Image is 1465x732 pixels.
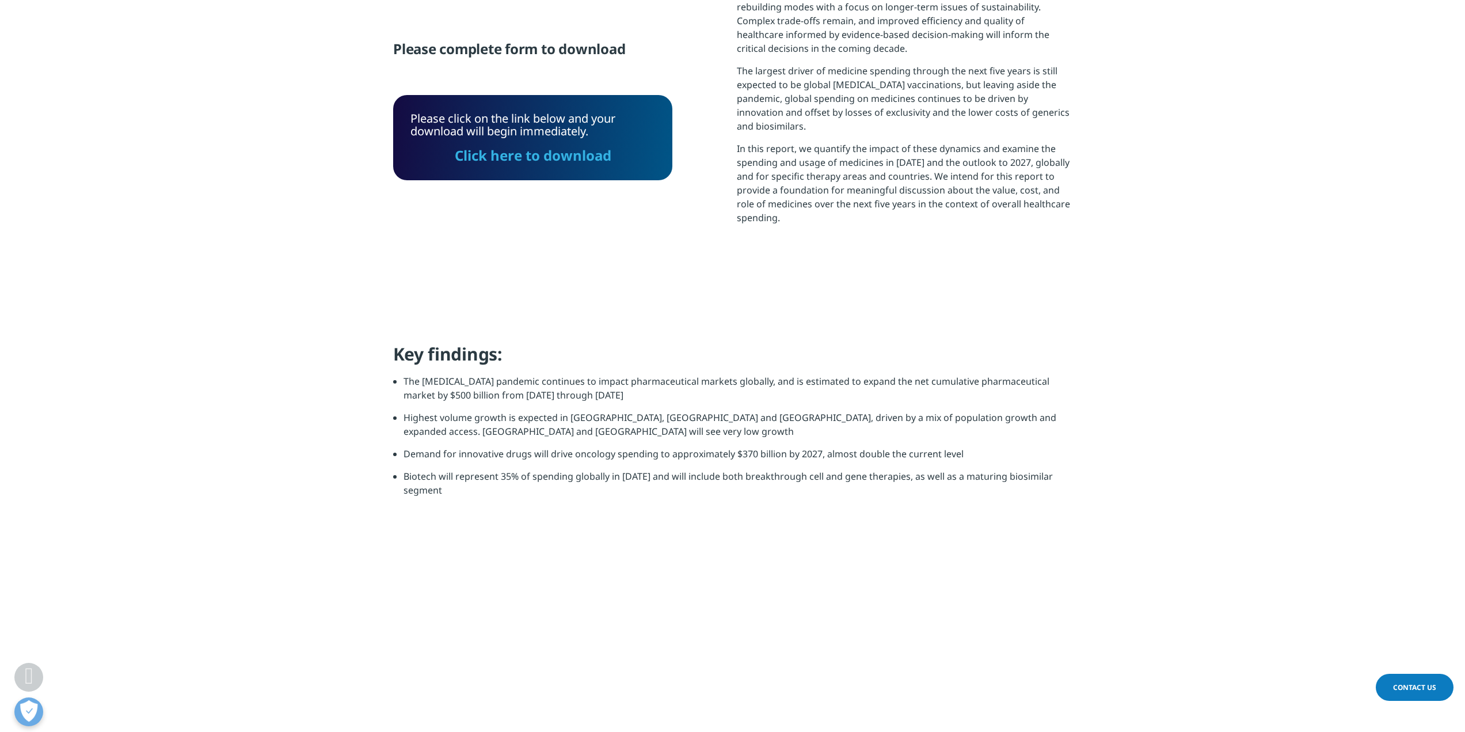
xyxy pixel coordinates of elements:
[404,469,1072,506] li: Biotech will represent 35% of spending globally in [DATE] and will include both breakthrough cell...
[455,146,611,165] a: Click here to download
[1393,682,1436,692] span: Contact Us
[404,411,1072,447] li: Highest volume growth is expected in [GEOGRAPHIC_DATA], [GEOGRAPHIC_DATA] and [GEOGRAPHIC_DATA], ...
[14,697,43,726] button: Präferenzen öffnen
[1376,674,1453,701] a: Contact Us
[737,142,1072,233] p: In this report, we quantify the impact of these dynamics and examine the spending and usage of me...
[393,40,672,66] h5: Please complete form to download
[410,112,655,163] div: Please click on the link below and your download will begin immediately.
[404,374,1072,411] li: The [MEDICAL_DATA] pandemic continues to impact pharmaceutical markets globally, and is estimated...
[737,64,1072,142] p: The largest driver of medicine spending through the next five years is still expected to be globa...
[393,343,1072,374] h4: Key findings:
[404,447,1072,469] li: Demand for innovative drugs will drive oncology spending to approximately $370 billion by 2027, a...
